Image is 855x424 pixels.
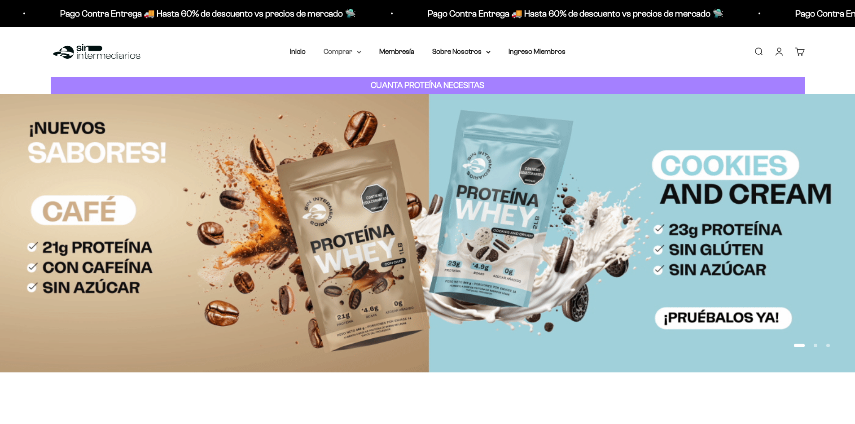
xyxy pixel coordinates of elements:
a: Inicio [290,48,306,55]
strong: CUANTA PROTEÍNA NECESITAS [371,80,484,90]
a: Membresía [379,48,414,55]
summary: Sobre Nosotros [432,46,491,57]
summary: Comprar [324,46,361,57]
p: Pago Contra Entrega 🚚 Hasta 60% de descuento vs precios de mercado 🛸 [60,6,356,21]
p: Pago Contra Entrega 🚚 Hasta 60% de descuento vs precios de mercado 🛸 [428,6,723,21]
a: Ingreso Miembros [509,48,566,55]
